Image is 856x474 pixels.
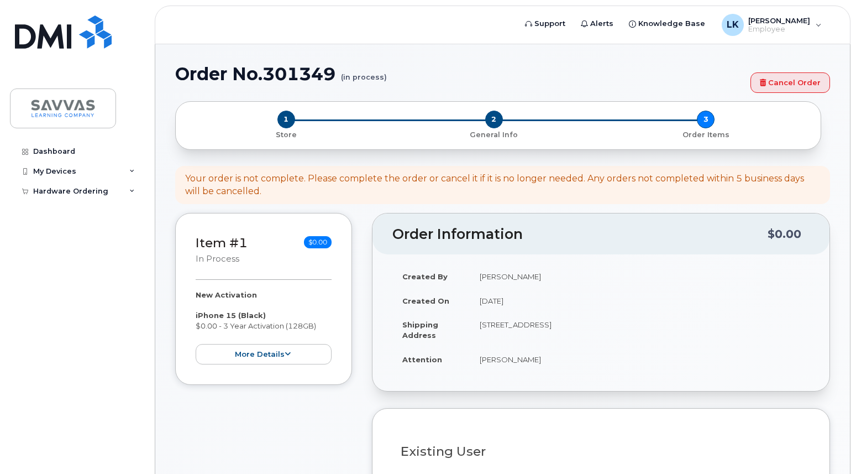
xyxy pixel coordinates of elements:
[470,289,810,313] td: [DATE]
[485,111,503,128] span: 2
[470,312,810,347] td: [STREET_ADDRESS]
[392,227,768,242] h2: Order Information
[175,64,745,84] h1: Order No.301349
[470,347,810,372] td: [PERSON_NAME]
[750,72,830,93] a: Cancel Order
[189,130,384,140] p: Store
[196,290,257,299] strong: New Activation
[196,344,332,364] button: more details
[388,128,600,140] a: 2 General Info
[185,128,388,140] a: 1 Store
[768,223,801,244] div: $0.00
[401,445,801,459] h3: Existing User
[402,296,449,305] strong: Created On
[392,130,596,140] p: General Info
[402,272,448,281] strong: Created By
[304,236,332,248] span: $0.00
[185,173,820,198] div: Your order is not complete. Please complete the order or cancel it if it is no longer needed. Any...
[470,264,810,289] td: [PERSON_NAME]
[341,64,387,81] small: (in process)
[196,254,239,264] small: in process
[277,111,295,128] span: 1
[402,320,438,340] strong: Shipping Address
[402,355,442,364] strong: Attention
[196,290,332,364] div: $0.00 - 3 Year Activation (128GB)
[196,235,248,251] a: Item #1
[196,311,266,320] strong: iPhone 15 (Black)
